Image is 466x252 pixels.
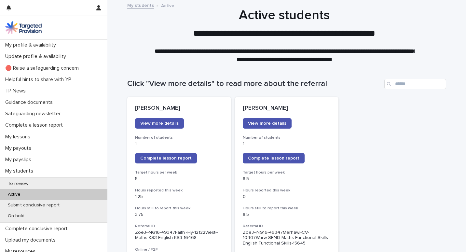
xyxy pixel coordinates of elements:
[161,2,174,9] p: Active
[243,118,292,129] a: View more details
[3,111,66,117] p: Safeguarding newsletter
[3,181,34,187] p: To review
[3,122,68,128] p: Complete a lesson report
[135,141,223,147] p: 1
[243,206,331,211] h3: Hours still to report this week
[3,203,65,208] p: Submit conclusive report
[135,224,223,229] h3: Referral ID
[135,170,223,175] h3: Target hours per week
[3,237,61,243] p: Upload my documents
[3,42,61,48] p: My profile & availability
[3,157,36,163] p: My payslips
[3,226,73,232] p: Complete conclusive report
[3,213,30,219] p: On hold
[243,188,331,193] h3: Hours reported this week
[3,145,36,151] p: My payouts
[243,230,331,246] p: ZoeJ--NG16-49347Merhawi-CV-10407Warw-SEND-Maths Functional Skills English Functional Skills-15645
[243,194,331,200] p: 0
[3,53,71,60] p: Update profile & availability
[135,212,223,217] p: 3.75
[135,188,223,193] h3: Hours reported this week
[140,121,179,126] span: View more details
[248,156,299,161] span: Complete lesson report
[243,224,331,229] h3: Referral ID
[384,79,446,89] input: Search
[243,105,331,112] p: [PERSON_NAME]
[3,88,31,94] p: TP News
[243,135,331,140] h3: Number of students
[135,206,223,211] h3: Hours still to report this week
[243,212,331,217] p: 8.5
[135,230,223,241] p: ZoeJ--NG16-49347Faith -Hy-12122West--Maths KS3 English KS3-16468
[135,118,184,129] a: View more details
[243,153,305,163] a: Complete lesson report
[243,170,331,175] h3: Target hours per week
[140,156,192,161] span: Complete lesson report
[3,168,38,174] p: My students
[3,99,58,105] p: Guidance documents
[127,1,154,9] a: My students
[3,65,84,71] p: 🔴 Raise a safeguarding concern
[3,77,76,83] p: Helpful hints to share with YP
[243,176,331,182] p: 8.5
[127,79,382,89] h1: Click "View more details" to read more about the referral
[125,7,444,23] h1: Active students
[135,105,223,112] p: [PERSON_NAME]
[135,176,223,182] p: 5
[135,194,223,200] p: 1.25
[243,141,331,147] p: 1
[248,121,286,126] span: View more details
[5,21,42,34] img: M5nRWzHhSzIhMunXDL62
[3,134,35,140] p: My lessons
[135,153,197,163] a: Complete lesson report
[135,135,223,140] h3: Number of students
[3,192,26,197] p: Active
